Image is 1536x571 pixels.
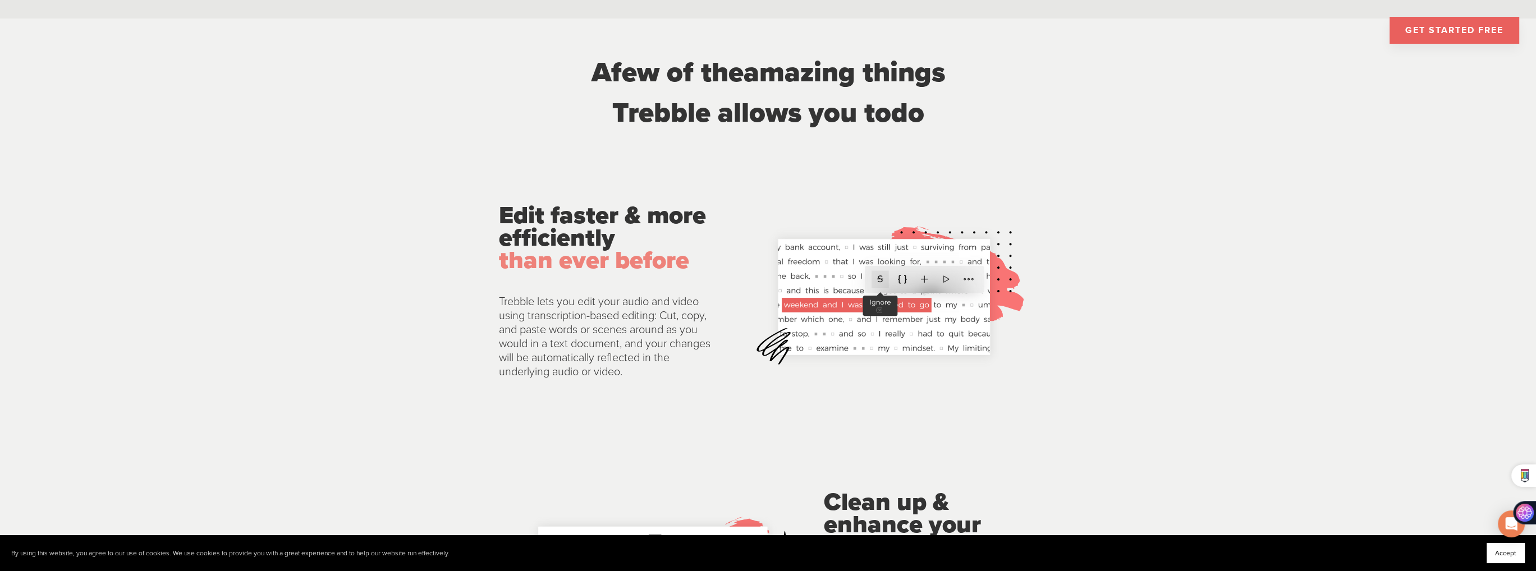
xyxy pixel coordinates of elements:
div: few of the Trebble allows you to [545,52,991,133]
p: Edit faster & more efficiently [499,205,712,271]
img: tab_domain_overview_orange.svg [30,65,39,74]
span: do [891,96,924,130]
img: logo_orange.svg [18,18,27,27]
div: Domain: [DOMAIN_NAME] [29,29,123,38]
div: Open Intercom Messenger [1498,510,1525,537]
p: Trebble lets you edit your audio and video using transcription-based editing: Cut, copy, and past... [499,295,712,379]
img: tab_keywords_by_traffic_grey.svg [112,65,121,74]
span: amazing things [743,56,944,89]
span: than ever before [499,246,689,275]
img: landing_page_assets%2Fedit_text_canvav_gray.png [731,215,1038,379]
div: v 4.0.25 [31,18,55,27]
div: Keywords by Traffic [124,66,189,73]
p: By using this website, you agree to our use of cookies. We use cookies to provide you with a grea... [11,549,450,558]
span: Accept [1495,549,1516,557]
img: website_grey.svg [18,29,27,38]
a: GET STARTED FREE [1390,17,1519,44]
span: A [591,56,611,89]
div: Domain Overview [43,66,100,73]
button: Accept [1487,543,1525,563]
